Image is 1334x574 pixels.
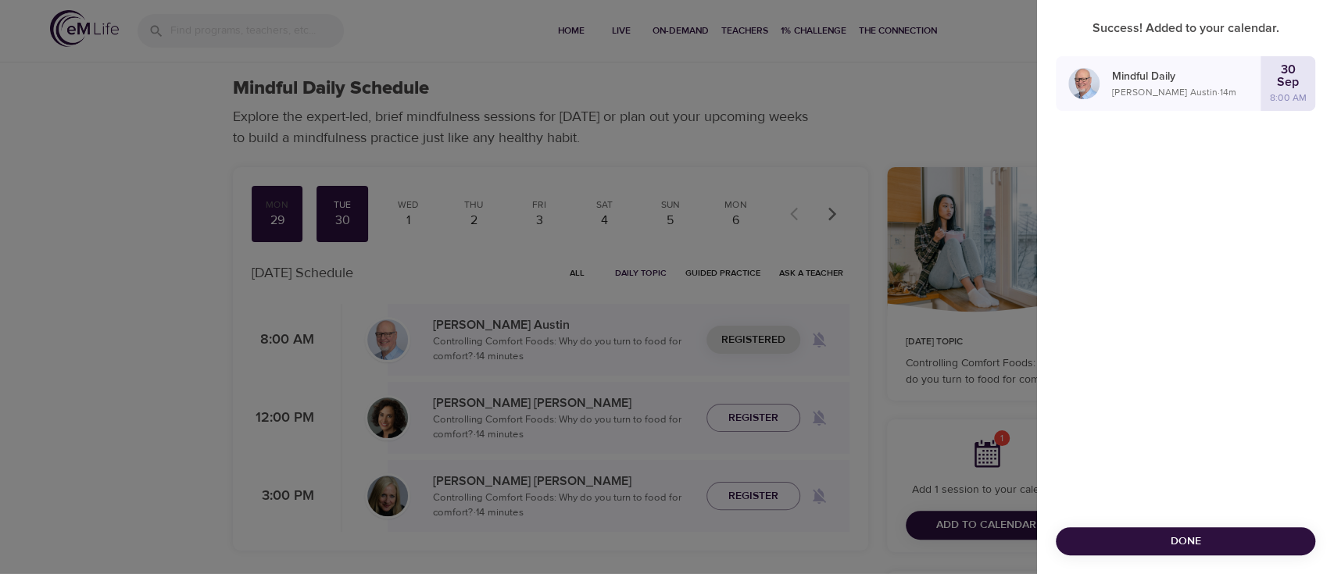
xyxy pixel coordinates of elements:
p: 8:00 AM [1270,91,1307,105]
img: Jim_Austin_Headshot_min.jpg [1068,68,1100,99]
p: 30 [1281,63,1296,76]
p: Success! Added to your calendar. [1056,19,1315,37]
span: Done [1068,532,1303,551]
p: Sep [1277,76,1299,88]
p: Mindful Daily [1112,69,1261,85]
p: [PERSON_NAME] Austin · 14 m [1112,85,1261,99]
button: Done [1056,527,1315,556]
